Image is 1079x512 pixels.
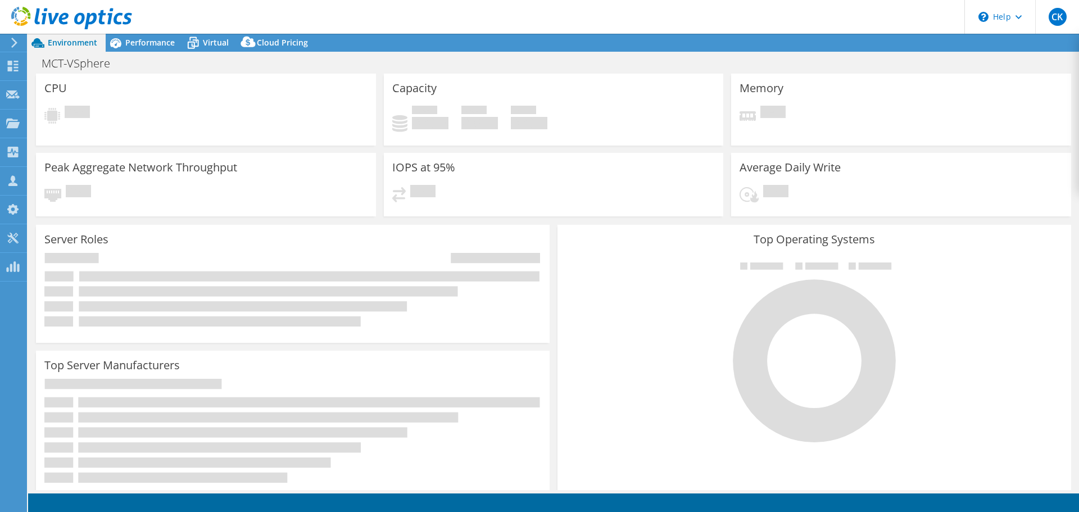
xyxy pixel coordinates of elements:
span: Performance [125,37,175,48]
span: Pending [65,106,90,121]
h3: Server Roles [44,233,108,246]
svg: \n [978,12,989,22]
span: Environment [48,37,97,48]
h4: 0 GiB [461,117,498,129]
span: CK [1049,8,1067,26]
h3: IOPS at 95% [392,161,455,174]
span: Cloud Pricing [257,37,308,48]
h3: Capacity [392,82,437,94]
h3: CPU [44,82,67,94]
h3: Peak Aggregate Network Throughput [44,161,237,174]
span: Pending [410,185,436,200]
span: Virtual [203,37,229,48]
span: Pending [66,185,91,200]
span: Pending [760,106,786,121]
h3: Memory [740,82,783,94]
h3: Average Daily Write [740,161,841,174]
span: Pending [763,185,788,200]
h1: MCT-VSphere [37,57,128,70]
span: Total [511,106,536,117]
h3: Top Operating Systems [566,233,1063,246]
h4: 0 GiB [511,117,547,129]
h3: Top Server Manufacturers [44,359,180,371]
h4: 0 GiB [412,117,448,129]
span: Used [412,106,437,117]
span: Free [461,106,487,117]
